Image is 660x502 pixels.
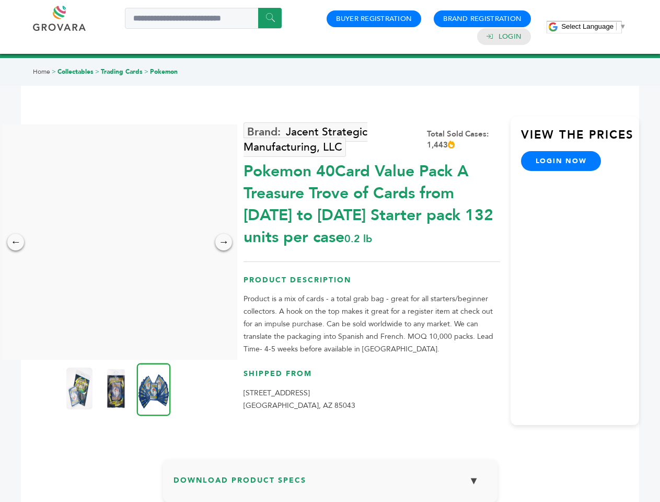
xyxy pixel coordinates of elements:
[52,67,56,76] span: >
[244,293,500,356] p: Product is a mix of cards - a total grab bag - great for all starters/beginner collectors. A hook...
[137,363,171,416] img: Pokemon 40-Card Value Pack – A Treasure Trove of Cards from 1996 to 2024 - Starter pack! 132 unit...
[144,67,148,76] span: >
[7,234,24,250] div: ←
[101,67,143,76] a: Trading Cards
[336,14,412,24] a: Buyer Registration
[427,129,500,151] div: Total Sold Cases: 1,443
[521,127,639,151] h3: View the Prices
[244,155,500,248] div: Pokemon 40Card Value Pack A Treasure Trove of Cards from [DATE] to [DATE] Starter pack 132 units ...
[57,67,94,76] a: Collectables
[521,151,601,171] a: login now
[95,67,99,76] span: >
[244,387,500,412] p: [STREET_ADDRESS] [GEOGRAPHIC_DATA], AZ 85043
[125,8,282,29] input: Search a product or brand...
[244,122,367,157] a: Jacent Strategic Manufacturing, LLC
[244,369,500,387] h3: Shipped From
[561,22,613,30] span: Select Language
[244,275,500,293] h3: Product Description
[150,67,178,76] a: Pokemon
[33,67,50,76] a: Home
[499,32,522,41] a: Login
[215,234,232,250] div: →
[344,232,372,246] span: 0.2 lb
[443,14,522,24] a: Brand Registration
[66,368,92,409] img: Pokemon 40-Card Value Pack – A Treasure Trove of Cards from 1996 to 2024 - Starter pack! 132 unit...
[561,22,626,30] a: Select Language​
[103,368,129,409] img: Pokemon 40-Card Value Pack – A Treasure Trove of Cards from 1996 to 2024 - Starter pack! 132 unit...
[619,22,626,30] span: ▼
[173,470,487,500] h3: Download Product Specs
[461,470,487,492] button: ▼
